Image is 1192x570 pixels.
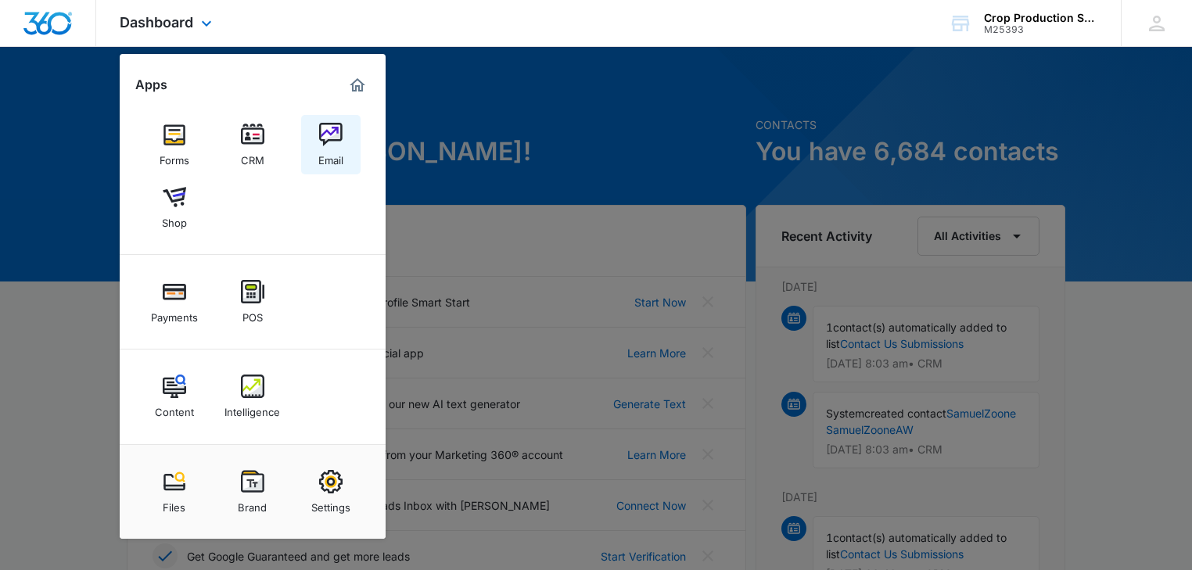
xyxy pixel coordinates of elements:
h2: Apps [135,77,167,92]
div: Intelligence [224,398,280,418]
a: Shop [145,177,204,237]
div: Payments [151,303,198,324]
a: Content [145,367,204,426]
a: Payments [145,272,204,332]
div: POS [242,303,263,324]
div: Content [155,398,194,418]
a: Forms [145,115,204,174]
div: account id [984,24,1098,35]
a: Marketing 360® Dashboard [345,73,370,98]
span: Dashboard [120,14,193,30]
div: Brand [238,493,267,514]
a: CRM [223,115,282,174]
a: Brand [223,462,282,522]
div: account name [984,12,1098,24]
div: Email [318,146,343,167]
div: Files [163,493,185,514]
a: Email [301,115,361,174]
a: POS [223,272,282,332]
div: CRM [241,146,264,167]
a: Intelligence [223,367,282,426]
div: Settings [311,493,350,514]
a: Files [145,462,204,522]
a: Settings [301,462,361,522]
div: Forms [160,146,189,167]
div: Shop [162,209,187,229]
